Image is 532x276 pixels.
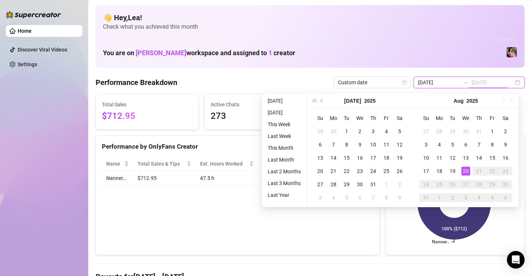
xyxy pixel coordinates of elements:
[342,153,351,162] div: 15
[472,112,486,125] th: Th
[395,193,404,202] div: 9
[433,125,446,138] td: 2025-07-28
[103,23,517,31] span: Check what you achieved this month
[340,191,353,204] td: 2025-08-05
[475,127,483,136] div: 31
[369,127,378,136] div: 3
[265,155,304,164] li: Last Month
[395,167,404,176] div: 26
[459,138,472,151] td: 2025-08-06
[327,125,340,138] td: 2025-06-30
[461,127,470,136] div: 30
[488,180,497,189] div: 29
[314,138,327,151] td: 2025-07-06
[419,164,433,178] td: 2025-08-17
[488,167,497,176] div: 22
[395,140,404,149] div: 12
[501,167,510,176] div: 23
[435,193,444,202] div: 1
[446,164,459,178] td: 2025-08-19
[475,180,483,189] div: 28
[486,125,499,138] td: 2025-08-01
[314,112,327,125] th: Su
[316,127,325,136] div: 29
[380,138,393,151] td: 2025-07-11
[340,138,353,151] td: 2025-07-08
[329,193,338,202] div: 4
[18,61,37,67] a: Settings
[329,140,338,149] div: 7
[499,138,512,151] td: 2025-08-09
[418,78,460,86] input: Start date
[338,77,406,88] span: Custom date
[486,112,499,125] th: Fr
[467,93,478,108] button: Choose a year
[353,164,367,178] td: 2025-07-23
[367,164,380,178] td: 2025-07-24
[382,167,391,176] div: 25
[422,153,431,162] div: 10
[499,164,512,178] td: 2025-08-23
[461,167,470,176] div: 20
[265,132,304,141] li: Last Week
[211,100,301,109] span: Active Chats
[327,138,340,151] td: 2025-07-07
[422,140,431,149] div: 3
[211,109,301,123] span: 273
[329,180,338,189] div: 28
[265,179,304,188] li: Last 3 Months
[327,178,340,191] td: 2025-07-28
[463,79,469,85] span: to
[265,120,304,129] li: This Week
[102,109,192,123] span: $712.95
[433,112,446,125] th: Mo
[446,125,459,138] td: 2025-07-29
[18,47,67,53] a: Discover Viral Videos
[133,157,195,171] th: Total Sales & Tips
[102,171,133,185] td: Nanner…
[265,144,304,152] li: This Month
[380,191,393,204] td: 2025-08-08
[316,193,325,202] div: 3
[419,191,433,204] td: 2025-08-31
[461,153,470,162] div: 13
[6,11,61,18] img: logo-BBDzfeDw.svg
[265,191,304,199] li: Last Year
[393,191,406,204] td: 2025-08-09
[200,160,248,168] div: Est. Hours Worked
[353,125,367,138] td: 2025-07-02
[367,191,380,204] td: 2025-08-07
[369,140,378,149] div: 10
[422,167,431,176] div: 17
[395,153,404,162] div: 19
[433,138,446,151] td: 2025-08-04
[340,125,353,138] td: 2025-07-01
[356,180,364,189] div: 30
[459,164,472,178] td: 2025-08-20
[136,49,186,57] span: [PERSON_NAME]
[459,191,472,204] td: 2025-09-03
[435,127,444,136] div: 28
[472,78,514,86] input: End date
[133,171,195,185] td: $712.95
[419,125,433,138] td: 2025-07-27
[364,93,376,108] button: Choose a year
[459,125,472,138] td: 2025-07-30
[342,167,351,176] div: 22
[314,151,327,164] td: 2025-07-13
[475,140,483,149] div: 7
[356,167,364,176] div: 23
[422,127,431,136] div: 27
[393,178,406,191] td: 2025-08-02
[448,127,457,136] div: 29
[342,127,351,136] div: 1
[446,178,459,191] td: 2025-08-26
[340,112,353,125] th: Tu
[356,127,364,136] div: 2
[265,96,304,105] li: [DATE]
[448,140,457,149] div: 5
[314,125,327,138] td: 2025-06-29
[435,180,444,189] div: 25
[501,127,510,136] div: 2
[265,108,304,117] li: [DATE]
